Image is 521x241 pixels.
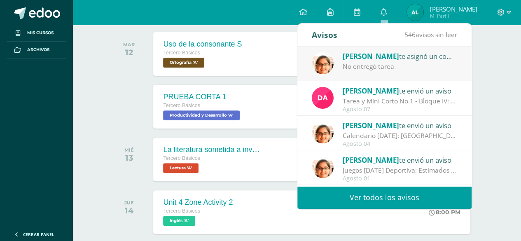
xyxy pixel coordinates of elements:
div: Agosto 07 [343,106,457,113]
span: Inglés 'A' [163,216,195,226]
div: JUE [124,200,134,206]
span: Tercero Básicos [163,50,200,56]
div: Calendario Agosto 2025: Buenos días, enviamos adjunto el calendario de actividades de agosto. Cua... [343,131,457,140]
span: Cerrar panel [23,232,54,237]
div: Tarea y Mini Corto No.1 - Bloque IV: Buenas noches jóvenes, espero se encuentren bien. Ya se encu... [343,96,457,106]
span: Mis cursos [27,30,54,36]
div: 13 [124,153,134,163]
span: Lectura 'A' [163,163,199,173]
div: 8:00 PM [429,208,460,216]
div: te envió un aviso [343,85,457,96]
div: La literatura sometida a investigación [163,145,262,154]
img: fc85df90bfeed59e7900768220bd73e5.png [312,156,334,178]
span: Archivos [27,47,49,53]
span: [PERSON_NAME] [343,51,399,61]
span: [PERSON_NAME] [343,155,399,165]
div: PRUEBA CORTA 1 [163,93,242,101]
img: 753e34da222244256740f67a8d9e4428.png [407,4,423,21]
img: 7fc3c4835503b9285f8a1afc2c295d5e.png [312,87,334,109]
div: Unit 4 Zone Activity 2 [163,198,233,207]
span: [PERSON_NAME] [343,121,399,130]
div: te envió un aviso [343,154,457,165]
div: Juegos Mañana Deportiva: Estimados Padres de Familia y Alumnos: tendremos varios juegos con premi... [343,166,457,175]
span: Tercero Básicos [163,103,200,108]
div: MAR [123,42,135,47]
div: Avisos [312,23,337,46]
div: 12 [123,47,135,57]
div: te asignó un comentario en 'Ejercicio 1: Libro Diario y Libro Mayor' para 'Contabilidad' [343,51,457,61]
span: [PERSON_NAME] [343,86,399,96]
div: 14 [124,206,134,215]
div: Agosto 01 [343,175,457,182]
span: Tercero Básicos [163,208,200,214]
div: Agosto 04 [343,140,457,147]
span: Tercero Básicos [163,155,200,161]
span: Ortografía 'A' [163,58,204,68]
img: fc85df90bfeed59e7900768220bd73e5.png [312,52,334,74]
img: fc85df90bfeed59e7900768220bd73e5.png [312,122,334,143]
span: avisos sin leer [404,30,457,39]
span: Mi Perfil [430,12,477,19]
div: No entregó tarea [343,62,457,71]
div: MIÉ [124,147,134,153]
a: Ver todos los avisos [297,186,472,209]
a: Mis cursos [7,25,66,42]
div: Uso de la consonante S [163,40,242,49]
a: Archivos [7,42,66,58]
span: 546 [404,30,416,39]
div: te envió un aviso [343,120,457,131]
span: Productividad y Desarrollo 'A' [163,110,240,120]
span: [PERSON_NAME] [430,5,477,13]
